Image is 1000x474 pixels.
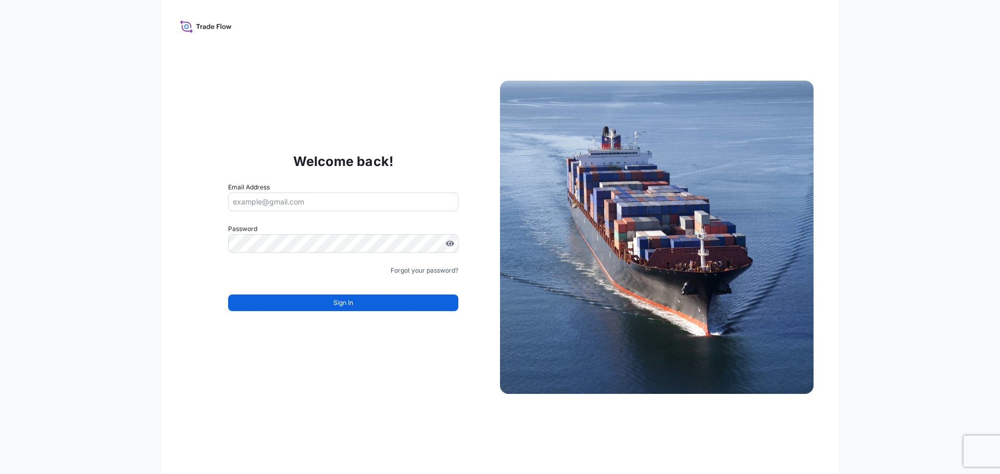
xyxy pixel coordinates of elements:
[228,224,458,234] label: Password
[228,294,458,311] button: Sign In
[228,182,270,193] label: Email Address
[293,153,394,170] p: Welcome back!
[391,265,458,276] a: Forgot your password?
[228,193,458,211] input: example@gmail.com
[500,81,814,394] img: Ship illustration
[333,298,353,308] span: Sign In
[446,239,454,248] button: Show password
